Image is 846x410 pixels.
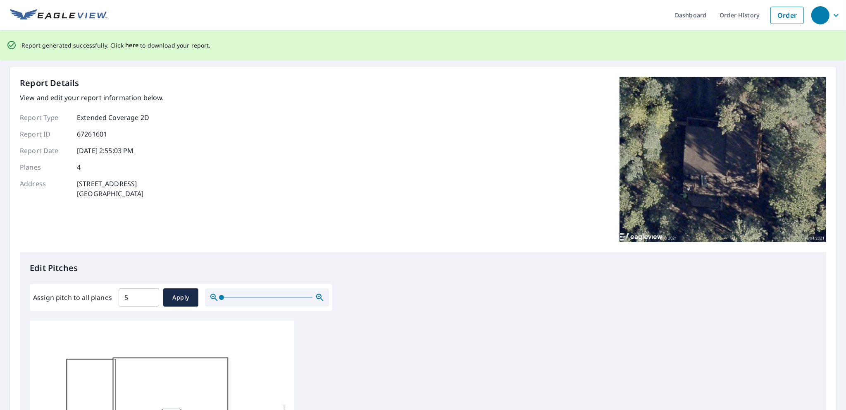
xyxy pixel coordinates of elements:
p: Report Date [20,146,69,156]
p: 4 [77,162,81,172]
input: 00.0 [119,286,159,309]
p: Edit Pitches [30,262,816,274]
p: 67261601 [77,129,107,139]
p: Planes [20,162,69,172]
p: Report generated successfully. Click to download your report. [21,40,211,50]
p: [DATE] 2:55:03 PM [77,146,134,156]
p: [STREET_ADDRESS] [GEOGRAPHIC_DATA] [77,179,144,199]
img: EV Logo [10,9,107,22]
button: Apply [163,288,198,307]
p: Extended Coverage 2D [77,113,149,122]
p: Report Type [20,113,69,122]
p: Address [20,179,69,199]
label: Assign pitch to all planes [33,293,112,302]
button: here [125,40,139,50]
p: Report Details [20,77,79,89]
p: Report ID [20,129,69,139]
a: Order [770,7,804,24]
img: Top image [620,77,826,242]
p: View and edit your report information below. [20,93,164,103]
span: Apply [170,293,192,303]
